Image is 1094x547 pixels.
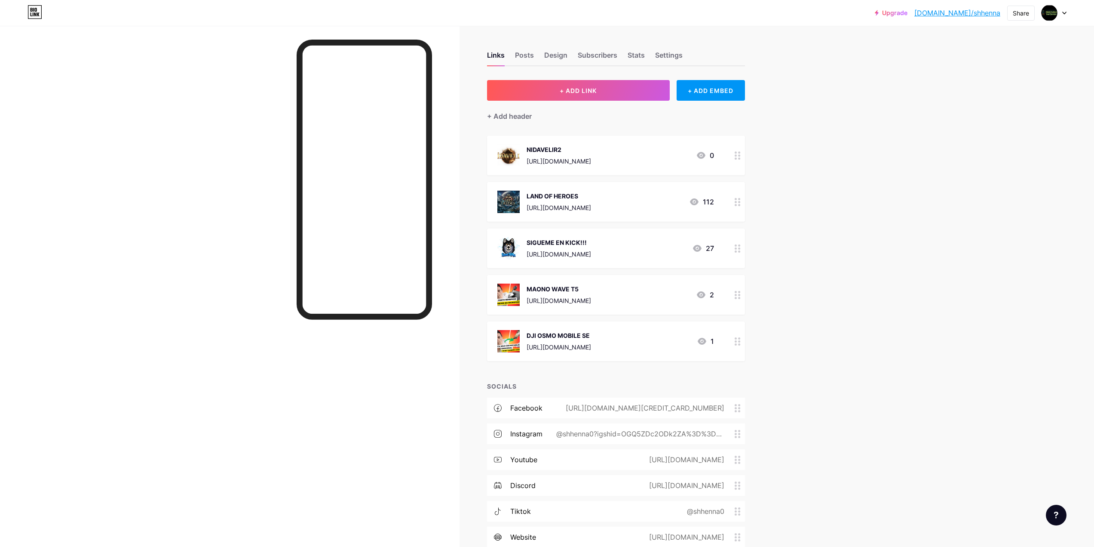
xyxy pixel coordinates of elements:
[487,50,505,65] div: Links
[497,191,520,213] img: LAND OF HEROES
[635,454,735,465] div: [URL][DOMAIN_NAME]
[527,284,591,294] div: MAONO WAVE T5
[1013,9,1029,18] div: Share
[527,343,591,352] div: [URL][DOMAIN_NAME]
[542,429,735,439] div: @shhenna0?igshid=OGQ5ZDc2ODk2ZA%3D%3D&utm_source=qr
[497,284,520,306] img: MAONO WAVE T5
[578,50,617,65] div: Subscribers
[689,197,714,207] div: 112
[635,480,735,491] div: [URL][DOMAIN_NAME]
[875,9,907,16] a: Upgrade
[497,237,520,260] img: SIGUEME EN KICK!!!
[696,150,714,161] div: 0
[527,331,591,340] div: DJI OSMO MOBILE SE
[692,243,714,253] div: 27
[635,532,735,542] div: [URL][DOMAIN_NAME]
[527,157,591,166] div: [URL][DOMAIN_NAME]
[487,80,670,101] button: + ADD LINK
[914,8,1000,18] a: [DOMAIN_NAME]/shhenna
[628,50,645,65] div: Stats
[655,50,683,65] div: Settings
[560,87,597,94] span: + ADD LINK
[527,192,591,201] div: LAND OF HEROES
[697,336,714,346] div: 1
[510,506,531,516] div: tiktok
[527,296,591,305] div: [URL][DOMAIN_NAME]
[544,50,567,65] div: Design
[487,382,745,391] div: SOCIALS
[515,50,534,65] div: Posts
[673,506,735,516] div: @shhenna0
[510,480,536,491] div: discord
[527,203,591,212] div: [URL][DOMAIN_NAME]
[497,330,520,352] img: DJI OSMO MOBILE SE
[510,403,542,413] div: facebook
[487,111,532,121] div: + Add header
[696,290,714,300] div: 2
[1041,5,1057,21] img: sebas rios
[497,144,520,167] img: NIDAVELIR2
[527,145,591,154] div: NIDAVELIR2
[552,403,735,413] div: [URL][DOMAIN_NAME][CREDIT_CARD_NUMBER]
[510,532,536,542] div: website
[527,238,591,247] div: SIGUEME EN KICK!!!
[527,250,591,259] div: [URL][DOMAIN_NAME]
[510,429,542,439] div: instagram
[677,80,745,101] div: + ADD EMBED
[510,454,537,465] div: youtube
